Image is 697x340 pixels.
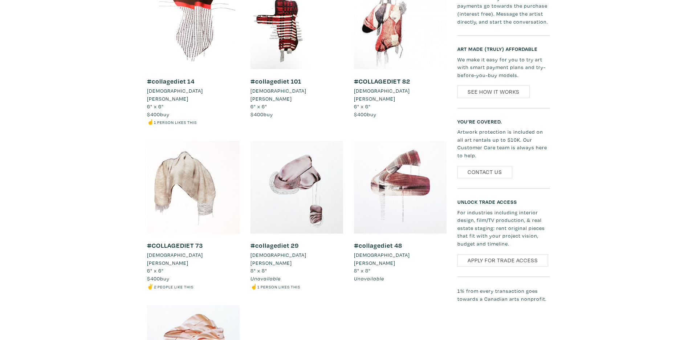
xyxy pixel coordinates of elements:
span: 8" x 8" [354,267,371,274]
span: 6" x 6" [147,103,164,110]
h6: Art made (truly) affordable [457,46,550,52]
small: 1 person likes this [154,120,197,125]
p: We make it easy for you to try art with smart payment plans and try-before-you-buy models. [457,56,550,79]
span: $400 [147,275,160,282]
h6: Unlock Trade Access [457,199,550,205]
span: buy [147,275,170,282]
a: #COLLAGEDIET 73 [147,241,203,250]
small: 1 person likes this [257,284,300,290]
li: ☝️ [147,118,240,126]
span: $400 [250,111,264,118]
a: #collagediet 48 [354,241,402,250]
a: Apply for Trade Access [457,254,548,267]
a: [DEMOGRAPHIC_DATA][PERSON_NAME] [250,251,343,267]
a: #collagediet 101 [250,77,301,85]
span: Unavailable [250,275,281,282]
a: [DEMOGRAPHIC_DATA][PERSON_NAME] [354,87,447,102]
span: buy [147,111,170,118]
a: #collagediet 14 [147,77,195,85]
p: Artwork protection is included on all art rentals up to $10K. Our Customer Care team is always he... [457,128,550,159]
a: [DEMOGRAPHIC_DATA][PERSON_NAME] [354,251,447,267]
a: [DEMOGRAPHIC_DATA][PERSON_NAME] [147,87,240,102]
a: [DEMOGRAPHIC_DATA][PERSON_NAME] [250,87,343,102]
span: buy [250,111,273,118]
a: #COLLAGEDIET 82 [354,77,410,85]
a: See How It Works [457,85,530,98]
span: $400 [354,111,367,118]
p: For industries including interior design, film/TV production, & real estate staging: rent origina... [457,209,550,248]
p: 1% from every transaction goes towards a Canadian arts nonprofit. [457,287,550,303]
a: Contact Us [457,166,512,179]
small: 2 people like this [154,284,193,290]
span: $400 [147,111,160,118]
a: [DEMOGRAPHIC_DATA][PERSON_NAME] [147,251,240,267]
h6: You’re covered. [457,118,550,125]
li: ✌️ [147,283,240,291]
li: ☝️ [250,283,343,291]
a: #collagediet 29 [250,241,299,250]
span: 6" x 6" [147,267,164,274]
span: 6" x 6" [250,103,267,110]
span: 8" x 8" [250,267,267,274]
span: 6" x 6" [354,103,371,110]
span: Unavailable [354,275,384,282]
span: buy [354,111,376,118]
